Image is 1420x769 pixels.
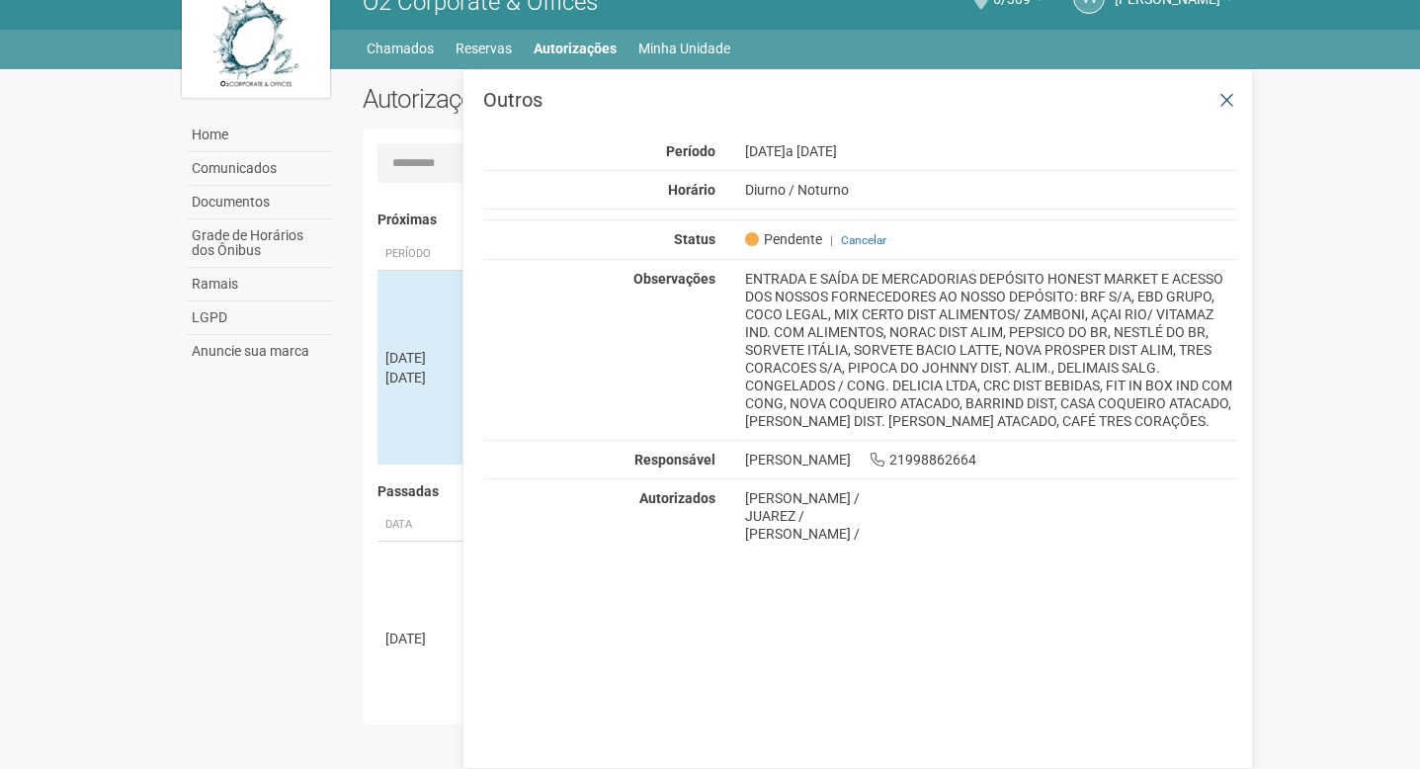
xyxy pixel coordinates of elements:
span: | [830,233,833,247]
div: [DATE] [385,348,459,368]
div: [DATE] [385,629,459,648]
h4: Passadas [377,484,1224,499]
a: Anuncie sua marca [187,335,333,368]
strong: Status [674,231,715,247]
div: ENTRADA E SAÍDA DE MERCADORIAS DEPÓSITO HONEST MARKET E ACESSO DOS NOSSOS FORNECEDORES AO NOSSO D... [730,270,1253,430]
h2: Autorizações [363,84,786,114]
div: JUAREZ / [745,507,1238,525]
a: Cancelar [841,233,886,247]
div: [DATE] [730,142,1253,160]
a: Documentos [187,186,333,219]
div: Diurno / Noturno [730,181,1253,199]
a: Home [187,119,333,152]
strong: Autorizados [639,490,715,506]
a: Autorizações [534,35,617,62]
strong: Horário [668,182,715,198]
th: Data [377,509,466,542]
strong: Observações [633,271,715,287]
span: a [DATE] [786,143,837,159]
th: Período [377,238,466,271]
div: [PERSON_NAME] 21998862664 [730,451,1253,469]
span: Pendente [745,230,822,248]
a: Grade de Horários dos Ônibus [187,219,333,268]
strong: Responsável [634,452,715,468]
a: Chamados [367,35,434,62]
a: Reservas [456,35,512,62]
div: [PERSON_NAME] / [745,525,1238,543]
h4: Próximas [377,213,1224,227]
a: Comunicados [187,152,333,186]
a: LGPD [187,301,333,335]
div: [PERSON_NAME] / [745,489,1238,507]
div: [DATE] [385,368,459,387]
strong: Período [666,143,715,159]
h3: Outros [483,90,1237,110]
a: Ramais [187,268,333,301]
a: Minha Unidade [638,35,730,62]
